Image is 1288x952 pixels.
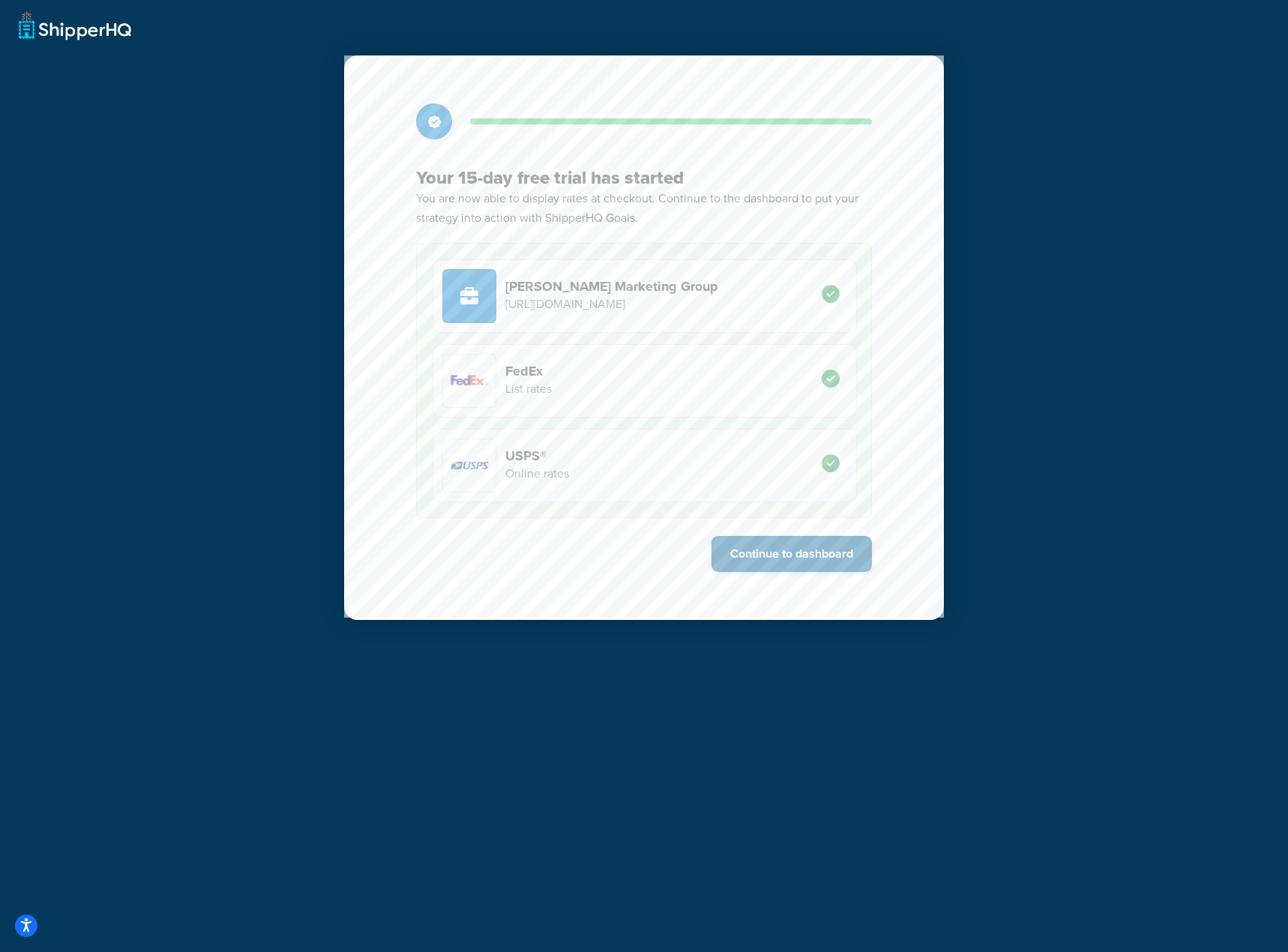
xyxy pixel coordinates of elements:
p: Online rates [505,464,569,483]
h4: USPS® [505,448,569,464]
p: You are now able to display rates at checkout. Continue to the dashboard to put your strategy int... [416,189,872,228]
p: List rates [505,379,552,399]
button: Continue to dashboard [711,536,872,572]
h4: [PERSON_NAME] Marketing Group [505,278,718,295]
h4: FedEx [505,363,552,379]
p: [URL][DOMAIN_NAME] [505,295,718,314]
h3: Your 15-day free trial has started [416,166,872,189]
